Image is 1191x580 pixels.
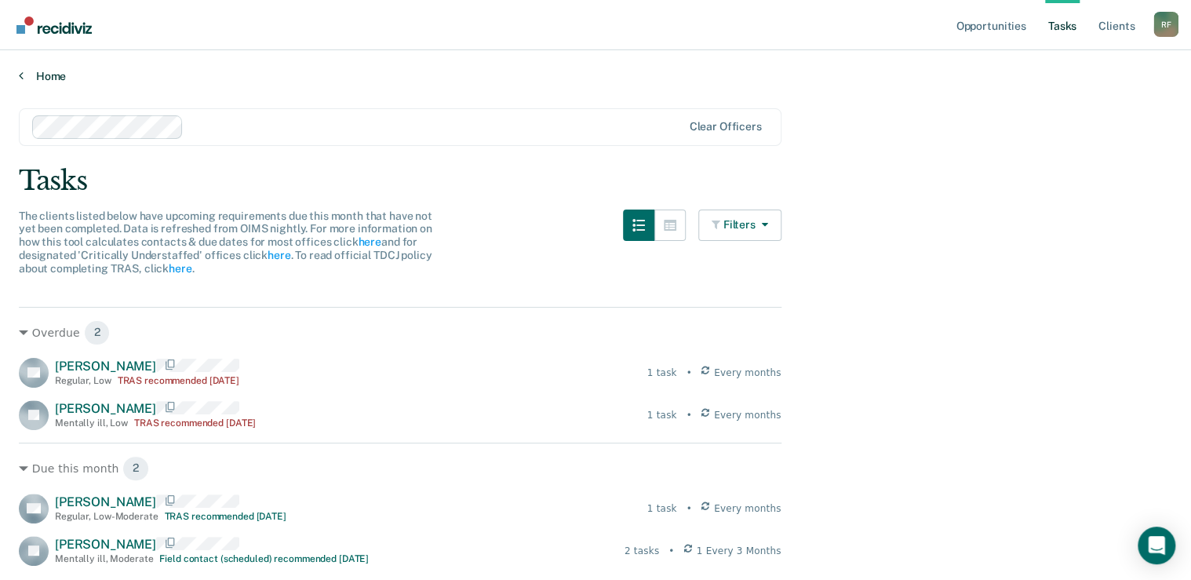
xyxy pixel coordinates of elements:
div: Open Intercom Messenger [1138,527,1175,564]
div: Due this month 2 [19,456,781,481]
div: Tasks [19,165,1172,197]
img: Recidiviz [16,16,92,34]
div: R F [1153,12,1178,37]
div: Regular , Low [55,375,111,386]
a: here [358,235,381,248]
span: 2 [122,456,149,481]
div: Regular , Low-Moderate [55,511,158,522]
a: here [268,249,290,261]
div: • [687,408,692,422]
span: 1 Every 3 Months [697,544,781,558]
span: [PERSON_NAME] [55,359,156,374]
span: [PERSON_NAME] [55,401,156,416]
div: Field contact (scheduled) recommended [DATE] [159,553,369,564]
span: The clients listed below have upcoming requirements due this month that have not yet been complet... [19,210,432,275]
span: Every months [714,408,781,422]
div: • [687,366,692,380]
div: Mentally ill , Low [55,418,128,429]
div: Clear officers [689,120,761,133]
div: Overdue 2 [19,320,781,345]
a: Home [19,69,1172,83]
div: TRAS recommended [DATE] [165,511,286,522]
span: [PERSON_NAME] [55,494,156,509]
span: [PERSON_NAME] [55,537,156,552]
button: Profile dropdown button [1153,12,1178,37]
button: Filters [698,210,781,241]
span: 2 [84,320,111,345]
div: 2 tasks [625,544,659,558]
div: 1 task [647,366,677,380]
div: Mentally ill , Moderate [55,553,153,564]
div: 1 task [647,408,677,422]
div: TRAS recommended [DATE] [134,418,256,429]
span: Every months [714,502,781,516]
a: here [169,262,191,275]
div: 1 task [647,502,677,516]
div: • [668,544,674,558]
div: TRAS recommended [DATE] [118,375,239,386]
span: Every months [714,366,781,380]
div: • [687,502,692,516]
